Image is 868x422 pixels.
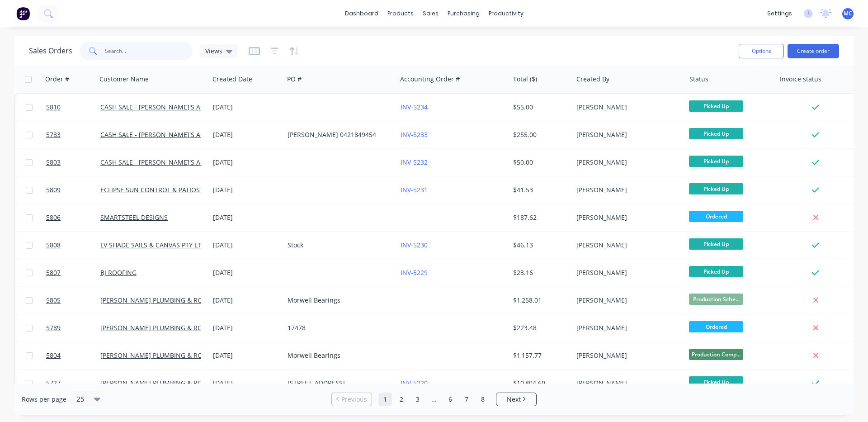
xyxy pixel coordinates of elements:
a: [PERSON_NAME] PLUMBING & ROOFING PRO PTY LTD [100,351,262,360]
div: [PERSON_NAME] [576,323,677,332]
div: Morwell Bearings [288,351,388,360]
span: MC [844,9,852,18]
a: 5803 [46,149,100,176]
div: Created By [576,75,609,84]
div: sales [418,7,443,20]
div: [DATE] [213,379,280,388]
a: ECLIPSE SUN CONTROL & PATIOS [100,185,200,194]
span: 5809 [46,185,61,194]
a: CASH SALE - [PERSON_NAME]'S ACCOUNT [100,158,226,166]
ul: Pagination [328,393,540,406]
div: PO # [287,75,302,84]
a: 5783 [46,121,100,148]
a: INV-5229 [401,268,428,277]
button: Options [739,44,784,58]
span: Picked Up [689,238,743,250]
div: [PERSON_NAME] [576,213,677,222]
div: $1,157.77 [513,351,566,360]
div: Stock [288,241,388,250]
a: Page 1 is your current page [378,393,392,406]
span: Views [205,46,222,56]
a: Page 2 [395,393,408,406]
a: INV-5232 [401,158,428,166]
div: [DATE] [213,351,280,360]
span: 5789 [46,323,61,332]
div: productivity [484,7,528,20]
span: Picked Up [689,376,743,388]
a: Next page [496,395,536,404]
a: 5810 [46,94,100,121]
a: 5804 [46,342,100,369]
div: [DATE] [213,213,280,222]
a: INV-5230 [401,241,428,249]
div: [PERSON_NAME] [576,241,677,250]
a: 5809 [46,176,100,204]
span: 5806 [46,213,61,222]
div: [PERSON_NAME] [576,351,677,360]
a: 5807 [46,259,100,286]
span: Rows per page [22,395,66,404]
div: Customer Name [99,75,149,84]
div: Status [689,75,708,84]
div: Accounting Order # [400,75,460,84]
div: [DATE] [213,158,280,167]
span: Next [507,395,521,404]
div: Order # [45,75,69,84]
div: [PERSON_NAME] [576,103,677,112]
span: Picked Up [689,128,743,139]
div: [PERSON_NAME] [576,296,677,305]
div: [PERSON_NAME] [576,158,677,167]
a: Previous page [332,395,372,404]
a: INV-5234 [401,103,428,111]
div: [DATE] [213,130,280,139]
span: Picked Up [689,266,743,277]
a: [PERSON_NAME] PLUMBING & ROOFING PRO PTY LTD [100,296,262,304]
a: INV-5220 [401,379,428,387]
span: 5803 [46,158,61,167]
div: 17478 [288,323,388,332]
div: products [383,7,418,20]
button: Create order [788,44,839,58]
input: Search... [105,42,193,60]
span: Picked Up [689,183,743,194]
div: [STREET_ADDRESS] [288,379,388,388]
span: Picked Up [689,156,743,167]
div: Morwell Bearings [288,296,388,305]
div: $187.62 [513,213,566,222]
h1: Sales Orders [29,47,72,55]
div: [PERSON_NAME] [576,379,677,388]
span: 5727 [46,379,61,388]
div: [PERSON_NAME] [576,268,677,277]
a: LV SHADE SAILS & CANVAS PTY LTD [100,241,206,249]
div: [DATE] [213,103,280,112]
div: purchasing [443,7,484,20]
span: 5804 [46,351,61,360]
span: Production Comp... [689,349,743,360]
a: INV-5233 [401,130,428,139]
a: CASH SALE - [PERSON_NAME]'S ACCOUNT [100,103,226,111]
div: [DATE] [213,296,280,305]
a: Page 6 [443,393,457,406]
div: $50.00 [513,158,566,167]
div: $23.16 [513,268,566,277]
div: $10,804.60 [513,379,566,388]
div: [PERSON_NAME] [576,130,677,139]
span: 5807 [46,268,61,277]
a: SMARTSTEEL DESIGNS [100,213,168,222]
div: settings [763,7,797,20]
div: [DATE] [213,241,280,250]
div: $1,258.01 [513,296,566,305]
a: Page 8 [476,393,490,406]
a: 5806 [46,204,100,231]
div: [PERSON_NAME] 0421849454 [288,130,388,139]
div: Invoice status [780,75,821,84]
a: INV-5231 [401,185,428,194]
a: Page 3 [411,393,425,406]
a: [PERSON_NAME] PLUMBING & ROOFING PRO PTY LTD [100,379,262,387]
div: Created Date [212,75,252,84]
span: 5783 [46,130,61,139]
span: 5810 [46,103,61,112]
span: Ordered [689,321,743,332]
div: [DATE] [213,185,280,194]
a: CASH SALE - [PERSON_NAME]'S ACCOUNT [100,130,226,139]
